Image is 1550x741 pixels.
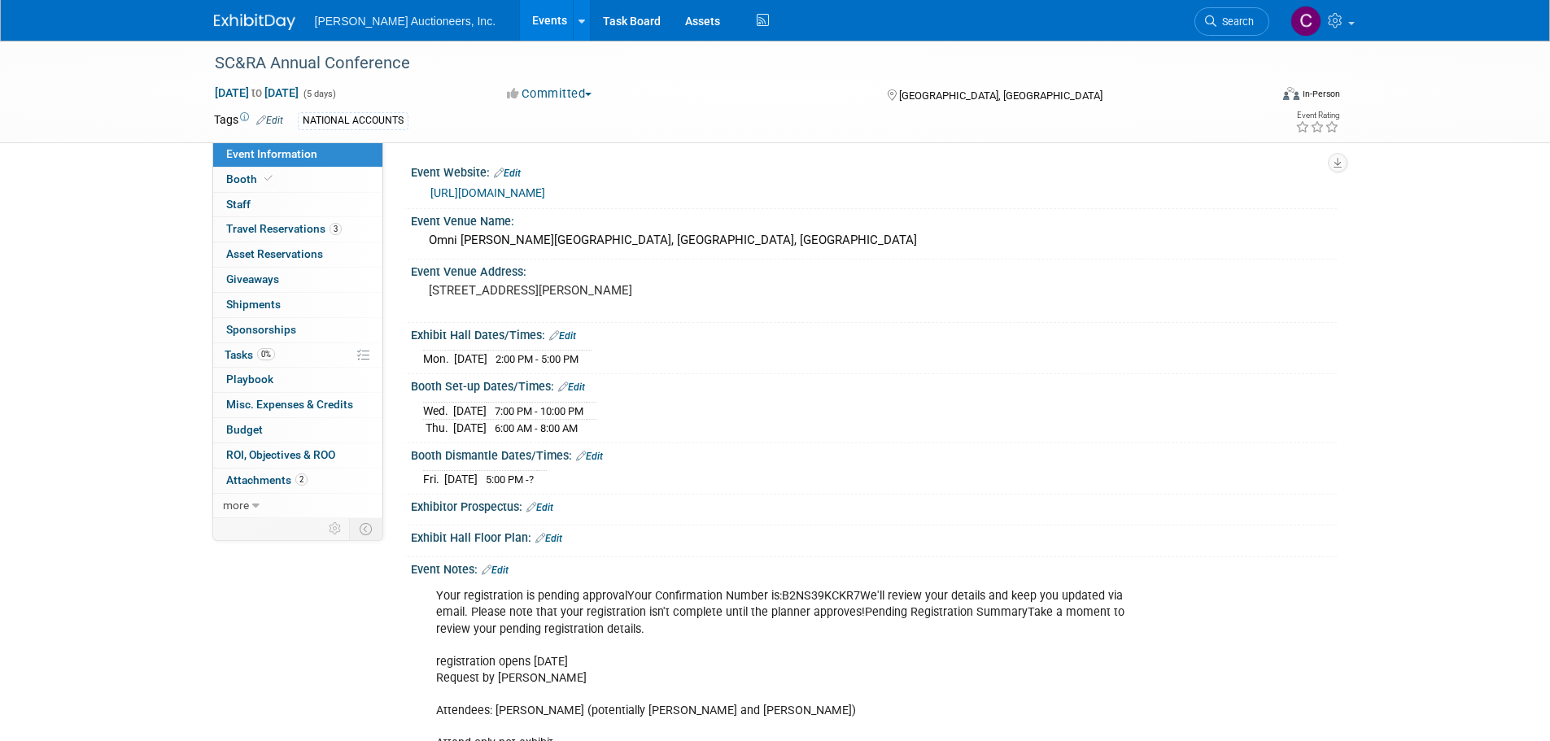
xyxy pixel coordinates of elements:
i: Booth reservation complete [264,174,273,183]
div: Omni [PERSON_NAME][GEOGRAPHIC_DATA], [GEOGRAPHIC_DATA], [GEOGRAPHIC_DATA] [423,228,1325,253]
td: [DATE] [453,420,487,437]
div: Booth Set-up Dates/Times: [411,374,1337,395]
div: Event Venue Address: [411,259,1337,280]
a: Edit [549,330,576,342]
span: Budget [226,423,263,436]
span: Booth [226,172,276,185]
td: Toggle Event Tabs [349,518,382,539]
a: Event Information [213,142,382,167]
a: Tasks0% [213,343,382,368]
div: In-Person [1302,88,1340,100]
a: Asset Reservations [213,242,382,267]
span: 7:00 PM - 10:00 PM [495,405,583,417]
a: Search [1194,7,1269,36]
a: Shipments [213,293,382,317]
span: [PERSON_NAME] Auctioneers, Inc. [315,15,496,28]
td: [DATE] [454,351,487,368]
td: Thu. [423,420,453,437]
a: Edit [256,115,283,126]
span: 5:00 PM - [486,473,534,486]
span: 3 [330,223,342,235]
div: NATIONAL ACCOUNTS [298,112,408,129]
span: 6:00 AM - 8:00 AM [495,422,578,434]
span: Shipments [226,298,281,311]
a: Misc. Expenses & Credits [213,393,382,417]
span: Search [1216,15,1254,28]
a: Edit [494,168,521,179]
a: more [213,494,382,518]
span: Staff [226,198,251,211]
a: Edit [558,381,585,393]
div: SC&RA Annual Conference [209,49,1245,78]
a: Booth [213,168,382,192]
td: Wed. [423,402,453,420]
span: Playbook [226,373,273,386]
span: more [223,499,249,512]
td: [DATE] [444,471,478,488]
div: Booth Dismantle Dates/Times: [411,443,1337,464]
td: Tags [214,111,283,130]
pre: [STREET_ADDRESS][PERSON_NAME] [429,283,779,298]
div: Event Venue Name: [411,209,1337,229]
span: Attachments [226,473,308,486]
img: Format-Inperson.png [1283,87,1299,100]
img: Cyndi Wade [1290,6,1321,37]
span: 2:00 PM - 5:00 PM [496,353,579,365]
span: 0% [257,348,275,360]
span: to [249,86,264,99]
div: Exhibitor Prospectus: [411,495,1337,516]
a: Budget [213,418,382,442]
a: Edit [576,451,603,462]
span: (5 days) [302,89,336,99]
span: Giveaways [226,272,279,286]
td: Fri. [423,471,444,488]
span: Travel Reservations [226,222,342,235]
span: ROI, Objectives & ROO [226,448,335,461]
a: Giveaways [213,268,382,292]
span: [GEOGRAPHIC_DATA], [GEOGRAPHIC_DATA] [899,89,1102,102]
span: Asset Reservations [226,247,323,260]
div: Event Rating [1295,111,1339,120]
td: [DATE] [453,402,487,420]
div: Event Format [1173,85,1341,109]
span: Tasks [225,348,275,361]
a: Playbook [213,368,382,392]
div: Exhibit Hall Floor Plan: [411,525,1337,547]
a: Sponsorships [213,318,382,342]
span: 2 [295,473,308,486]
td: Personalize Event Tab Strip [321,518,350,539]
a: [URL][DOMAIN_NAME] [430,186,545,199]
div: Event Website: [411,160,1337,181]
span: ? [529,473,534,486]
img: ExhibitDay [214,14,295,30]
a: Staff [213,193,382,217]
span: Misc. Expenses & Credits [226,398,353,411]
a: Edit [535,533,562,544]
div: Event Notes: [411,557,1337,578]
span: Sponsorships [226,323,296,336]
a: Travel Reservations3 [213,217,382,242]
button: Committed [501,85,598,102]
div: Exhibit Hall Dates/Times: [411,323,1337,344]
a: Attachments2 [213,469,382,493]
a: Edit [526,502,553,513]
td: Mon. [423,351,454,368]
a: Edit [482,564,509,576]
span: [DATE] [DATE] [214,85,299,100]
a: ROI, Objectives & ROO [213,443,382,468]
span: Event Information [226,147,317,160]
